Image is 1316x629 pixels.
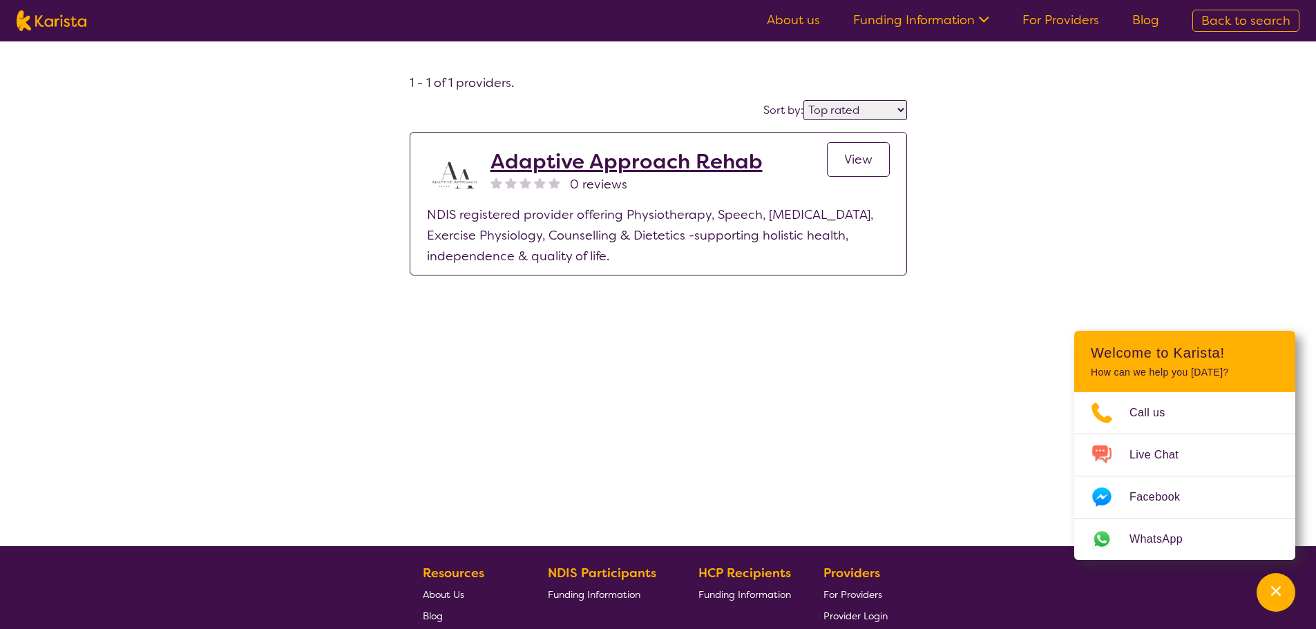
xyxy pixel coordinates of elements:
[827,142,890,177] a: View
[548,565,656,581] b: NDIS Participants
[1192,10,1299,32] a: Back to search
[410,75,907,91] h4: 1 - 1 of 1 providers .
[490,149,763,174] a: Adaptive Approach Rehab
[1129,403,1182,423] span: Call us
[823,610,888,622] span: Provider Login
[549,177,560,188] img: nonereviewstar
[823,565,880,581] b: Providers
[423,610,443,622] span: Blog
[823,588,882,601] span: For Providers
[548,588,640,601] span: Funding Information
[1129,529,1199,550] span: WhatsApp
[1201,12,1290,29] span: Back to search
[1022,12,1099,28] a: For Providers
[423,583,515,605] a: About Us
[1074,392,1295,560] ul: Choose channel
[505,177,517,188] img: nonereviewstar
[698,565,791,581] b: HCP Recipients
[1257,573,1295,612] button: Channel Menu
[1091,345,1279,361] h2: Welcome to Karista!
[823,583,888,605] a: For Providers
[763,103,803,117] label: Sort by:
[490,177,502,188] img: nonereviewstar
[423,588,464,601] span: About Us
[1129,445,1195,465] span: Live Chat
[698,583,791,605] a: Funding Information
[1074,331,1295,560] div: Channel Menu
[844,151,872,168] span: View
[1129,487,1196,507] span: Facebook
[427,149,482,204] img: dwludtgzptbpute3xesv.png
[519,177,531,188] img: nonereviewstar
[1091,367,1279,378] p: How can we help you [DATE]?
[427,204,890,267] p: NDIS registered provider offering Physiotherapy, Speech, [MEDICAL_DATA], Exercise Physiology, Cou...
[767,12,820,28] a: About us
[698,588,791,601] span: Funding Information
[1132,12,1159,28] a: Blog
[823,605,888,626] a: Provider Login
[548,583,667,605] a: Funding Information
[853,12,989,28] a: Funding Information
[570,174,627,195] span: 0 reviews
[17,10,86,31] img: Karista logo
[1074,519,1295,560] a: Web link opens in a new tab.
[534,177,546,188] img: nonereviewstar
[423,565,484,581] b: Resources
[423,605,515,626] a: Blog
